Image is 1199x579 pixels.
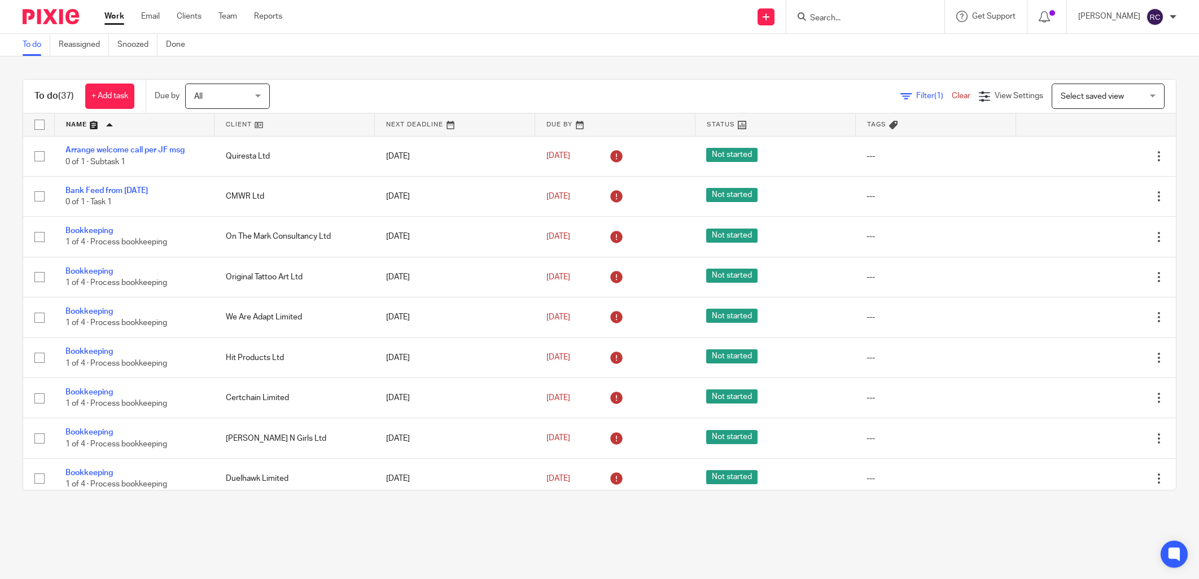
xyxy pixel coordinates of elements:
a: Email [141,11,160,22]
span: Not started [706,188,758,202]
span: [DATE] [546,394,570,402]
span: 1 of 4 · Process bookkeeping [65,359,167,367]
span: 1 of 4 · Process bookkeeping [65,440,167,448]
h1: To do [34,90,74,102]
td: [DATE] [375,257,535,297]
a: Bookkeeping [65,308,113,315]
td: Quiresta Ltd [215,136,375,176]
span: Not started [706,349,758,363]
td: On The Mark Consultancy Ltd [215,217,375,257]
a: To do [23,34,50,56]
a: Reports [254,11,282,22]
img: Pixie [23,9,79,24]
span: [DATE] [546,434,570,442]
td: [DATE] [375,337,535,378]
span: (37) [58,91,74,100]
td: Certchain Limited [215,378,375,418]
a: Arrange welcome call per JF msg [65,146,185,154]
span: Select saved view [1061,93,1124,100]
span: Not started [706,430,758,444]
div: --- [867,433,1004,444]
a: Bookkeeping [65,348,113,356]
div: --- [867,151,1004,162]
td: Duelhawk Limited [215,458,375,498]
td: [DATE] [375,217,535,257]
span: Not started [706,309,758,323]
p: [PERSON_NAME] [1078,11,1140,22]
span: [DATE] [546,354,570,362]
span: [DATE] [546,475,570,483]
span: Not started [706,229,758,243]
span: Not started [706,148,758,162]
span: [DATE] [546,273,570,281]
span: [DATE] [546,233,570,240]
span: 1 of 4 · Process bookkeeping [65,319,167,327]
a: Bookkeeping [65,469,113,477]
a: + Add task [85,84,134,109]
td: Original Tattoo Art Ltd [215,257,375,297]
span: 1 of 4 · Process bookkeeping [65,400,167,407]
span: 1 of 4 · Process bookkeeping [65,480,167,488]
div: --- [867,271,1004,283]
a: Done [166,34,194,56]
a: Bookkeeping [65,388,113,396]
span: [DATE] [546,313,570,321]
span: Not started [706,269,758,283]
a: Team [218,11,237,22]
td: [DATE] [375,297,535,337]
span: 1 of 4 · Process bookkeeping [65,279,167,287]
a: Bank Feed from [DATE] [65,187,148,195]
span: Tags [867,121,886,128]
span: (1) [934,92,943,100]
div: --- [867,312,1004,323]
a: Bookkeeping [65,227,113,235]
span: Not started [706,470,758,484]
td: We Are Adapt Limited [215,297,375,337]
a: Bookkeeping [65,428,113,436]
td: [DATE] [375,458,535,498]
td: [DATE] [375,176,535,216]
span: 0 of 1 · Task 1 [65,198,112,206]
span: Not started [706,389,758,403]
span: 1 of 4 · Process bookkeeping [65,239,167,247]
td: CMWR Ltd [215,176,375,216]
div: --- [867,231,1004,242]
span: Filter [916,92,952,100]
td: [DATE] [375,378,535,418]
span: All [194,93,203,100]
span: [DATE] [546,152,570,160]
span: Get Support [972,12,1016,20]
a: Clear [952,92,970,100]
a: Reassigned [59,34,109,56]
a: Clients [177,11,202,22]
a: Snoozed [117,34,157,56]
td: [PERSON_NAME] N Girls Ltd [215,418,375,458]
a: Work [104,11,124,22]
div: --- [867,191,1004,202]
div: --- [867,392,1004,403]
div: --- [867,352,1004,363]
td: Hit Products Ltd [215,337,375,378]
a: Bookkeeping [65,267,113,275]
p: Due by [155,90,180,102]
span: 0 of 1 · Subtask 1 [65,158,125,166]
td: [DATE] [375,418,535,458]
span: [DATE] [546,192,570,200]
td: [DATE] [375,136,535,176]
input: Search [809,14,911,24]
span: View Settings [995,92,1043,100]
img: svg%3E [1146,8,1164,26]
div: --- [867,473,1004,484]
